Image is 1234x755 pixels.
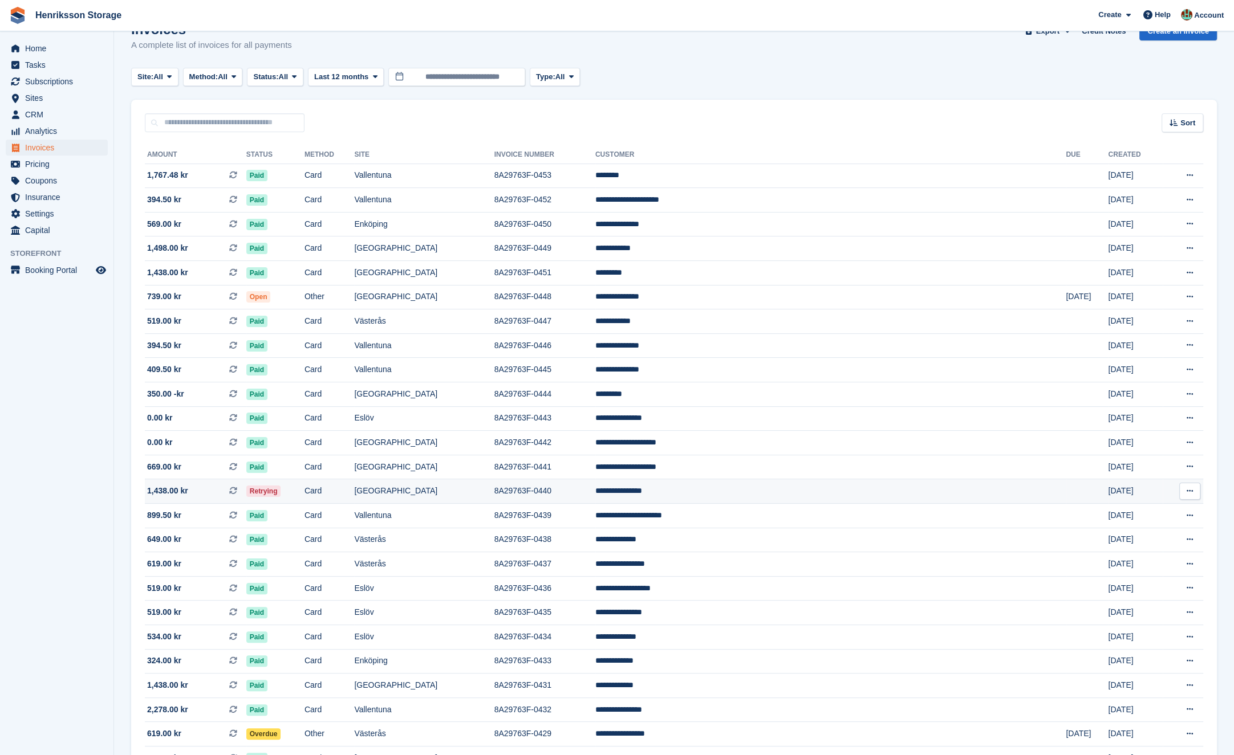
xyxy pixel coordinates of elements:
[246,704,267,716] span: Paid
[1108,333,1163,358] td: [DATE]
[6,156,108,172] a: menu
[354,188,494,213] td: Vallentuna
[305,455,355,479] td: Card
[6,206,108,222] a: menu
[147,704,188,716] span: 2,278.00 kr
[218,71,228,83] span: All
[494,285,595,309] td: 8A29763F-0448
[147,485,188,497] span: 1,438.00 kr
[147,291,181,303] span: 739.00 kr
[1022,22,1073,40] button: Export
[246,607,267,618] span: Paid
[494,601,595,625] td: 8A29763F-0435
[131,39,292,52] p: A complete list of invoices for all payments
[246,485,281,497] span: Retrying
[6,40,108,56] a: menu
[246,534,267,545] span: Paid
[1066,146,1108,164] th: Due
[1108,188,1163,213] td: [DATE]
[354,528,494,552] td: Västerås
[494,431,595,455] td: 8A29763F-0442
[305,697,355,722] td: Card
[1098,9,1121,21] span: Create
[9,7,26,24] img: stora-icon-8386f47178a22dfd0bd8f6a31ec36ba5ce8667c1dd55bd0f319d3a0aa187defe.svg
[246,340,267,352] span: Paid
[354,406,494,431] td: Eslöv
[246,316,267,327] span: Paid
[494,649,595,674] td: 8A29763F-0433
[147,340,181,352] span: 394.50 kr
[253,71,278,83] span: Status:
[305,212,355,236] td: Card
[1155,9,1171,21] span: Help
[25,57,94,73] span: Tasks
[6,57,108,73] a: menu
[305,236,355,261] td: Card
[6,140,108,156] a: menu
[354,309,494,334] td: Västerås
[183,68,243,87] button: Method: All
[6,222,108,238] a: menu
[1108,285,1163,309] td: [DATE]
[494,261,595,285] td: 8A29763F-0451
[494,576,595,601] td: 8A29763F-0436
[555,71,565,83] span: All
[246,291,271,303] span: Open
[305,285,355,309] td: Other
[354,601,494,625] td: Eslöv
[147,412,172,424] span: 0.00 kr
[1108,431,1163,455] td: [DATE]
[354,552,494,577] td: Västerås
[1108,601,1163,625] td: [DATE]
[147,388,184,400] span: 350.00 -kr
[147,169,188,181] span: 1,767.48 kr
[354,722,494,746] td: Västerås
[494,164,595,188] td: 8A29763F-0453
[147,436,172,448] span: 0.00 kr
[536,71,555,83] span: Type:
[1108,552,1163,577] td: [DATE]
[246,631,267,643] span: Paid
[246,413,267,424] span: Paid
[494,528,595,552] td: 8A29763F-0438
[305,479,355,504] td: Card
[147,194,181,206] span: 394.50 kr
[305,309,355,334] td: Card
[147,728,181,740] span: 619.00 kr
[1108,406,1163,431] td: [DATE]
[305,358,355,382] td: Card
[305,431,355,455] td: Card
[1108,625,1163,649] td: [DATE]
[246,462,267,473] span: Paid
[354,697,494,722] td: Vallentuna
[1108,309,1163,334] td: [DATE]
[147,242,188,254] span: 1,498.00 kr
[1194,10,1224,21] span: Account
[354,625,494,649] td: Eslöv
[354,261,494,285] td: [GEOGRAPHIC_DATA]
[147,631,181,643] span: 534.00 kr
[354,479,494,504] td: [GEOGRAPHIC_DATA]
[25,156,94,172] span: Pricing
[1108,146,1163,164] th: Created
[25,107,94,123] span: CRM
[246,243,267,254] span: Paid
[246,558,267,570] span: Paid
[494,236,595,261] td: 8A29763F-0449
[6,189,108,205] a: menu
[1108,674,1163,698] td: [DATE]
[25,40,94,56] span: Home
[6,74,108,89] a: menu
[305,722,355,746] td: Other
[354,455,494,479] td: [GEOGRAPHIC_DATA]
[354,236,494,261] td: [GEOGRAPHIC_DATA]
[305,164,355,188] td: Card
[1108,697,1163,722] td: [DATE]
[1108,358,1163,382] td: [DATE]
[1180,117,1195,129] span: Sort
[305,146,355,164] th: Method
[25,262,94,278] span: Booking Portal
[246,389,267,400] span: Paid
[354,576,494,601] td: Eslöv
[1108,528,1163,552] td: [DATE]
